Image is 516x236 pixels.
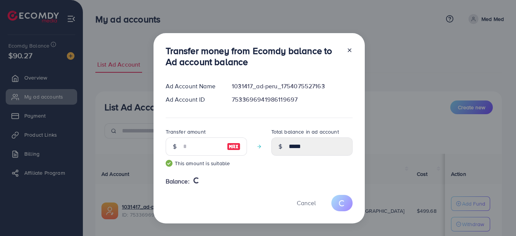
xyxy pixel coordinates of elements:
div: 1031417_ad-peru_1754075527163 [226,82,358,91]
img: guide [166,160,173,167]
label: Total balance in ad account [271,128,339,136]
iframe: Chat [484,202,510,230]
small: This amount is suitable [166,159,247,167]
h3: Transfer money from Ecomdy balance to Ad account balance [166,45,340,67]
div: Ad Account Name [160,82,226,91]
span: Balance: [166,177,190,186]
div: Ad Account ID [160,95,226,104]
div: 7533696941986119697 [226,95,358,104]
button: Cancel [287,195,325,211]
span: Cancel [297,199,316,207]
img: image [227,142,241,151]
label: Transfer amount [166,128,206,136]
